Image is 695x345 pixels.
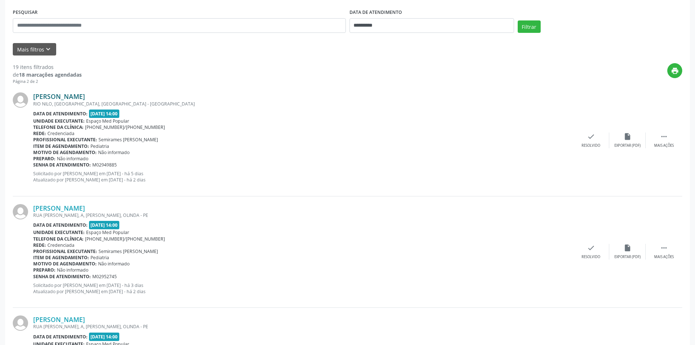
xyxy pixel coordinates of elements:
i: insert_drive_file [623,244,632,252]
span: [DATE] 14:00 [89,110,120,118]
span: [PHONE_NUMBER]/[PHONE_NUMBER] [85,236,165,242]
p: Solicitado por [PERSON_NAME] em [DATE] - há 5 dias Atualizado por [PERSON_NAME] em [DATE] - há 2 ... [33,170,573,183]
b: Unidade executante: [33,229,85,235]
div: RUA [PERSON_NAME], A, [PERSON_NAME], OLINDA - PE [33,323,573,330]
b: Data de atendimento: [33,334,88,340]
b: Data de atendimento: [33,111,88,117]
div: Página 2 de 2 [13,78,82,85]
a: [PERSON_NAME] [33,204,85,212]
b: Preparo: [33,267,55,273]
span: [PHONE_NUMBER]/[PHONE_NUMBER] [85,124,165,130]
b: Telefone da clínica: [33,236,84,242]
span: Não informado [98,149,130,156]
i: check [587,244,595,252]
b: Profissional executante: [33,137,97,143]
b: Motivo de agendamento: [33,261,97,267]
span: Não informado [57,156,88,162]
i: keyboard_arrow_down [44,45,52,53]
i: print [671,67,679,75]
span: Espaço Med Popular [86,118,129,124]
div: Resolvido [582,254,600,260]
b: Preparo: [33,156,55,162]
div: Exportar (PDF) [614,254,641,260]
button: Mais filtroskeyboard_arrow_down [13,43,56,56]
i:  [660,133,668,141]
div: Resolvido [582,143,600,148]
b: Item de agendamento: [33,143,89,149]
button: print [667,63,682,78]
div: de [13,71,82,78]
img: img [13,204,28,219]
b: Data de atendimento: [33,222,88,228]
span: Credenciada [47,130,74,137]
span: Não informado [57,267,88,273]
div: Mais ações [654,254,674,260]
i:  [660,244,668,252]
span: Semirames [PERSON_NAME] [99,248,158,254]
p: Solicitado por [PERSON_NAME] em [DATE] - há 3 dias Atualizado por [PERSON_NAME] em [DATE] - há 2 ... [33,282,573,295]
span: Não informado [98,261,130,267]
b: Rede: [33,242,46,248]
div: 19 itens filtrados [13,63,82,71]
label: PESQUISAR [13,7,38,18]
div: RUA [PERSON_NAME], A, [PERSON_NAME], OLINDA - PE [33,212,573,218]
b: Senha de atendimento: [33,162,91,168]
b: Telefone da clínica: [33,124,84,130]
a: [PERSON_NAME] [33,92,85,100]
label: DATA DE ATENDIMENTO [350,7,402,18]
div: Exportar (PDF) [614,143,641,148]
span: Credenciada [47,242,74,248]
a: [PERSON_NAME] [33,315,85,323]
span: Pediatria [90,254,109,261]
div: Mais ações [654,143,674,148]
b: Profissional executante: [33,248,97,254]
b: Rede: [33,130,46,137]
span: [DATE] 14:00 [89,221,120,229]
span: M02952745 [92,273,117,280]
strong: 18 marcações agendadas [19,71,82,78]
span: [DATE] 14:00 [89,333,120,341]
span: Espaço Med Popular [86,229,129,235]
b: Senha de atendimento: [33,273,91,280]
i: insert_drive_file [623,133,632,141]
span: Pediatria [90,143,109,149]
i: check [587,133,595,141]
span: Semirames [PERSON_NAME] [99,137,158,143]
img: img [13,92,28,108]
b: Unidade executante: [33,118,85,124]
span: M02949885 [92,162,117,168]
img: img [13,315,28,331]
b: Motivo de agendamento: [33,149,97,156]
button: Filtrar [518,20,541,33]
b: Item de agendamento: [33,254,89,261]
div: RIO NILO, [GEOGRAPHIC_DATA], [GEOGRAPHIC_DATA] - [GEOGRAPHIC_DATA] [33,101,573,107]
